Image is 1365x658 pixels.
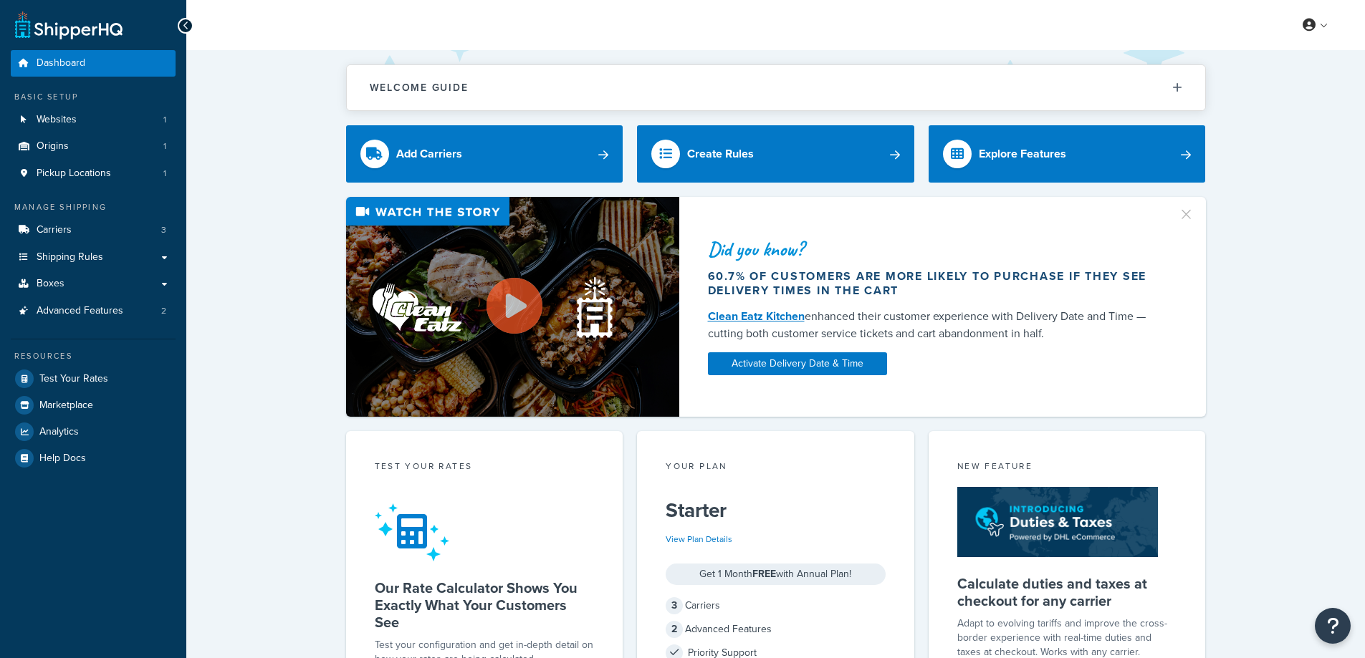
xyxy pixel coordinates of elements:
[666,499,886,522] h5: Starter
[11,133,176,160] a: Origins1
[163,140,166,153] span: 1
[39,453,86,465] span: Help Docs
[37,168,111,180] span: Pickup Locations
[11,366,176,392] a: Test Your Rates
[39,400,93,412] span: Marketplace
[666,597,683,614] span: 3
[11,133,176,160] li: Origins
[11,107,176,133] a: Websites1
[346,125,623,183] a: Add Carriers
[161,224,166,236] span: 3
[37,278,64,290] span: Boxes
[11,419,176,445] a: Analytics
[11,217,176,243] a: Carriers3
[752,566,776,581] strong: FREE
[637,125,914,183] a: Create Rules
[11,445,176,471] a: Help Docs
[11,271,176,297] a: Boxes
[957,460,1177,476] div: New Feature
[666,619,886,639] div: Advanced Features
[163,114,166,126] span: 1
[37,57,85,69] span: Dashboard
[11,91,176,103] div: Basic Setup
[163,168,166,180] span: 1
[161,305,166,317] span: 2
[11,298,176,324] a: Advanced Features2
[666,621,683,638] span: 2
[666,533,732,546] a: View Plan Details
[708,239,1161,259] div: Did you know?
[11,201,176,213] div: Manage Shipping
[37,140,69,153] span: Origins
[37,114,77,126] span: Websites
[666,563,886,585] div: Get 1 Month with Annual Plan!
[11,160,176,187] li: Pickup Locations
[346,197,679,417] img: Video thumbnail
[370,82,469,93] h2: Welcome Guide
[11,350,176,362] div: Resources
[979,144,1066,164] div: Explore Features
[708,308,805,324] a: Clean Eatz Kitchen
[37,305,123,317] span: Advanced Features
[39,426,79,438] span: Analytics
[375,460,595,476] div: Test your rates
[11,217,176,243] li: Carriers
[11,107,176,133] li: Websites
[708,352,887,375] a: Activate Delivery Date & Time
[37,251,103,263] span: Shipping Rules
[666,460,886,476] div: Your Plan
[1315,608,1351,644] button: Open Resource Center
[11,244,176,271] a: Shipping Rules
[375,579,595,631] h5: Our Rate Calculator Shows You Exactly What Your Customers See
[11,160,176,187] a: Pickup Locations1
[666,596,886,616] div: Carriers
[687,144,754,164] div: Create Rules
[11,392,176,418] a: Marketplace
[957,575,1177,609] h5: Calculate duties and taxes at checkout for any carrier
[11,50,176,77] a: Dashboard
[39,373,108,385] span: Test Your Rates
[11,298,176,324] li: Advanced Features
[37,224,72,236] span: Carriers
[708,308,1161,342] div: enhanced their customer experience with Delivery Date and Time — cutting both customer service ti...
[929,125,1206,183] a: Explore Features
[708,269,1161,298] div: 60.7% of customers are more likely to purchase if they see delivery times in the cart
[347,65,1205,110] button: Welcome Guide
[396,144,462,164] div: Add Carriers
